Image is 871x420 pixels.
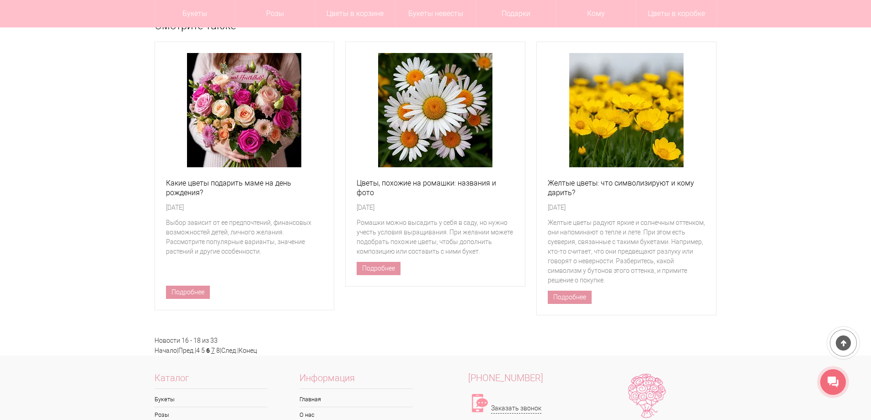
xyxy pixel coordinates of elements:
span: Информация [299,373,413,389]
img: Желтые цветы: что символизируют и кому дарить? [569,53,684,167]
a: [PHONE_NUMBER] [436,373,577,383]
a: 5 [201,347,205,354]
a: Букеты [155,392,268,407]
a: Подробнее [357,262,401,275]
div: Желтые цветы радуют яркие и солнечным оттенком, они напоминают о тепле и лете. При этом есть суев... [548,218,705,285]
div: [DATE] [357,203,514,213]
a: Подробнее [166,286,210,299]
a: Подробнее [548,291,592,304]
a: 4 [196,347,200,354]
a: Конец [239,347,257,354]
a: Главная [299,392,413,407]
a: 8 [216,347,220,354]
p: Выбор зависит от ее предпочтений, финансовых возможностей детей, личного желания. Рассмотрите поп... [166,218,323,256]
div: Ромашки можно высадить у себя в саду, но нужно учесть условия выращивания. При желании можете под... [357,218,514,256]
div: [DATE] [548,203,705,213]
span: Каталог [155,373,268,389]
a: Цветы, похожие на ромашки: названия и фото [357,178,514,197]
div: [DATE] [166,203,323,213]
font: | | | | [155,347,257,354]
font: Новости 16 - 18 из 33 [155,337,218,344]
img: Какие цветы подарить маме на день рождения? [187,53,301,167]
a: Какие цветы подарить маме на день рождения? [166,178,323,197]
a: 7 [211,347,215,354]
span: [PHONE_NUMBER] [468,372,543,383]
div: Смотрите также [155,10,717,31]
img: Цветы, похожие на ромашки: названия и фото [378,53,492,167]
a: Пред. [178,347,195,354]
a: Желтые цветы: что символизируют и кому дарить? [548,178,705,197]
a: След. [221,347,237,354]
b: 6 [206,346,210,355]
a: Заказать звонок [491,404,541,414]
a: Начало [155,347,177,354]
